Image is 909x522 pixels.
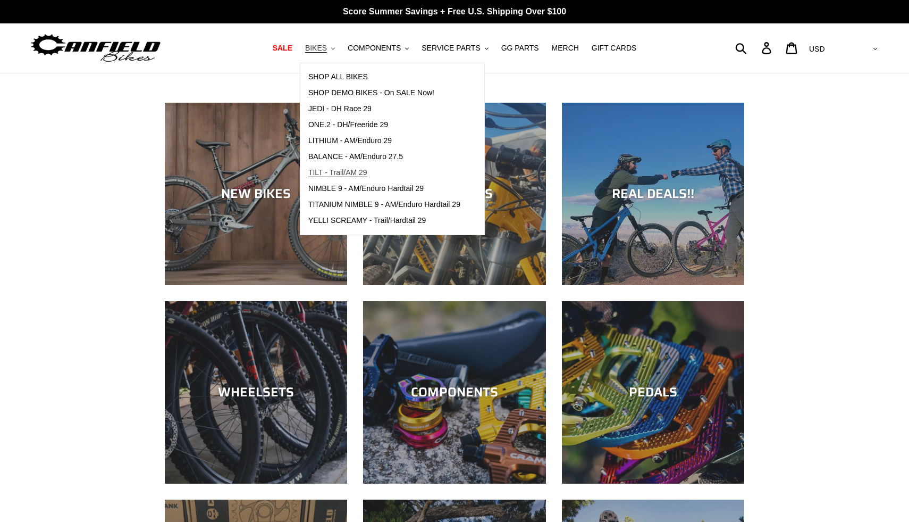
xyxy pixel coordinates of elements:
[300,69,468,85] a: SHOP ALL BIKES
[165,103,347,285] a: NEW BIKES
[308,152,403,161] span: BALANCE - AM/Enduro 27.5
[308,72,368,81] span: SHOP ALL BIKES
[300,101,468,117] a: JEDI - DH Race 29
[741,36,768,60] input: Search
[308,120,388,129] span: ONE.2 - DH/Freeride 29
[416,41,493,55] button: SERVICE PARTS
[348,44,401,53] span: COMPONENTS
[300,181,468,197] a: NIMBLE 9 - AM/Enduro Hardtail 29
[363,385,545,400] div: COMPONENTS
[562,186,744,202] div: REAL DEALS!!
[300,41,340,55] button: BIKES
[300,117,468,133] a: ONE.2 - DH/Freeride 29
[592,44,637,53] span: GIFT CARDS
[342,41,414,55] button: COMPONENTS
[552,44,579,53] span: MERCH
[308,168,367,177] span: TILT - Trail/AM 29
[273,44,292,53] span: SALE
[501,44,539,53] span: GG PARTS
[308,184,424,193] span: NIMBLE 9 - AM/Enduro Hardtail 29
[300,165,468,181] a: TILT - Trail/AM 29
[308,88,434,97] span: SHOP DEMO BIKES - On SALE Now!
[562,103,744,285] a: REAL DEALS!!
[562,301,744,484] a: PEDALS
[308,104,372,113] span: JEDI - DH Race 29
[29,31,162,65] img: Canfield Bikes
[300,133,468,149] a: LITHIUM - AM/Enduro 29
[165,301,347,484] a: WHEELSETS
[300,197,468,213] a: TITANIUM NIMBLE 9 - AM/Enduro Hardtail 29
[586,41,642,55] a: GIFT CARDS
[308,216,426,225] span: YELLI SCREAMY - Trail/Hardtail 29
[267,41,298,55] a: SALE
[562,385,744,400] div: PEDALS
[308,136,392,145] span: LITHIUM - AM/Enduro 29
[363,301,545,484] a: COMPONENTS
[165,385,347,400] div: WHEELSETS
[165,186,347,202] div: NEW BIKES
[308,200,460,209] span: TITANIUM NIMBLE 9 - AM/Enduro Hardtail 29
[422,44,480,53] span: SERVICE PARTS
[300,213,468,229] a: YELLI SCREAMY - Trail/Hardtail 29
[300,85,468,101] a: SHOP DEMO BIKES - On SALE Now!
[300,149,468,165] a: BALANCE - AM/Enduro 27.5
[546,41,584,55] a: MERCH
[496,41,544,55] a: GG PARTS
[305,44,327,53] span: BIKES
